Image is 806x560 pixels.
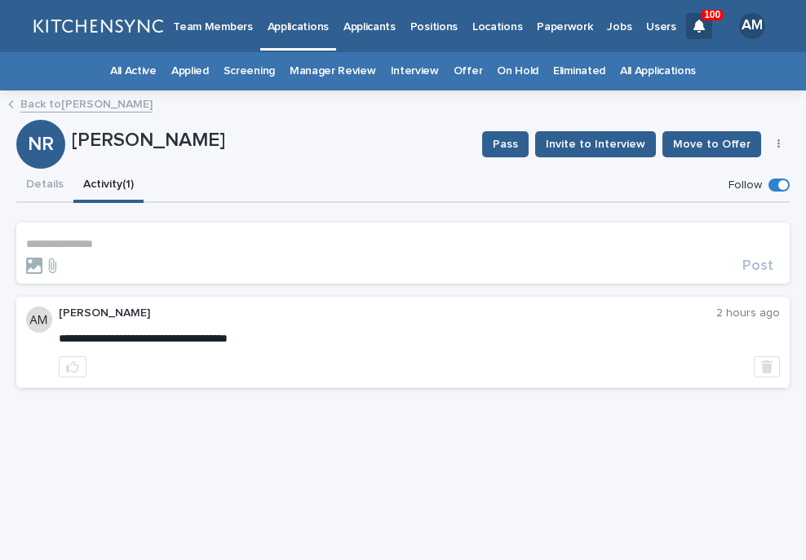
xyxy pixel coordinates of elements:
a: All Active [110,52,157,90]
span: Invite to Interview [546,136,645,152]
div: AM [739,13,765,39]
a: Screening [224,52,275,90]
a: Back to[PERSON_NAME] [20,94,153,112]
button: Delete post [754,356,780,377]
p: Follow [728,179,762,192]
button: Pass [482,131,529,157]
button: Activity (1) [73,169,144,203]
button: Post [736,258,780,273]
p: 100 [704,9,720,20]
a: Eliminated [553,52,605,90]
p: [PERSON_NAME] [59,306,716,320]
a: On Hold [497,52,538,90]
div: 100 [686,13,712,39]
span: Pass [493,136,518,152]
p: 2 hours ago [716,306,780,320]
div: NR [16,83,65,156]
p: [PERSON_NAME] [72,129,469,152]
span: Post [742,258,773,273]
a: Offer [454,52,482,90]
a: Interview [391,52,439,90]
a: All Applications [620,52,696,90]
button: like this post [59,356,86,377]
button: Details [16,169,73,203]
a: Manager Review [290,52,376,90]
button: Move to Offer [662,131,761,157]
img: lGNCzQTxQVKGkIr0XjOy [33,10,163,42]
button: Invite to Interview [535,131,656,157]
span: Move to Offer [673,136,751,152]
a: Applied [171,52,209,90]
